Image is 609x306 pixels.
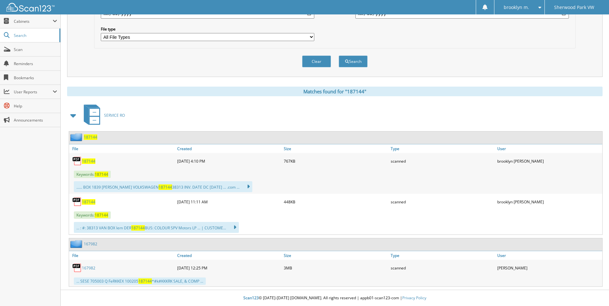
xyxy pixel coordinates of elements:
[282,251,389,260] a: Size
[176,261,282,274] div: [DATE] 12:25 PM
[70,240,84,248] img: folder2.png
[84,241,97,247] a: 167982
[82,199,95,205] a: 187144
[14,47,57,52] span: Scan
[496,155,602,167] div: brooklyn [PERSON_NAME]
[176,251,282,260] a: Created
[282,195,389,208] div: 448KB
[14,89,53,95] span: User Reports
[389,251,496,260] a: Type
[74,181,252,192] div: ...... BOX 1839 [PERSON_NAME] VOLKSWAGEN 38313 INV. DATE DC [DATE] ... .com ...
[243,295,259,301] span: Scan123
[74,171,111,178] span: Keywords:
[14,61,57,66] span: Reminders
[14,117,57,123] span: Announcements
[70,133,84,141] img: folder2.png
[95,212,108,218] span: 187144
[14,33,56,38] span: Search
[282,155,389,167] div: 767KB
[176,195,282,208] div: [DATE] 11:11 AM
[6,3,55,12] img: scan123-logo-white.svg
[402,295,426,301] a: Privacy Policy
[504,5,529,9] span: brooklyn m.
[554,5,594,9] span: Sherwood Park VW
[496,144,602,153] a: User
[72,156,82,166] img: PDF.png
[159,184,172,190] span: 187144
[69,144,176,153] a: File
[61,290,609,306] div: © [DATE]-[DATE] [DOMAIN_NAME]. All rights reserved | appb01-scan123-com |
[302,55,331,67] button: Clear
[176,144,282,153] a: Created
[138,278,152,284] span: 187144
[14,75,57,81] span: Bookmarks
[389,195,496,208] div: scanned
[496,195,602,208] div: brooklyn [PERSON_NAME]
[389,144,496,153] a: Type
[282,261,389,274] div: 3MB
[95,172,108,177] span: 187144
[496,251,602,260] a: User
[176,155,282,167] div: [DATE] 4:10 PM
[389,261,496,274] div: scanned
[80,103,125,128] a: SERVICE RO
[14,103,57,109] span: Help
[82,158,95,164] a: 187144
[339,55,368,67] button: Search
[72,197,82,207] img: PDF.png
[496,261,602,274] div: [PERSON_NAME]
[131,225,145,231] span: 187144
[14,19,53,24] span: Cabinets
[69,251,176,260] a: File
[72,263,82,273] img: PDF.png
[101,26,314,32] label: File type
[82,265,95,271] a: 167982
[74,277,206,285] div: ... SESE 705003 Q FeRKKEX 100205 *#k#KKKRK SALE, & COMP ...
[67,87,603,96] div: Matches found for "187144"
[104,113,125,118] span: SERVICE RO
[74,222,239,233] div: ... : #: 38313 VAN BOX lem DER BUS: COLOUR SPV Motors LP ... | CUSTOME...
[282,144,389,153] a: Size
[84,134,97,140] a: 187144
[74,211,111,219] span: Keywords:
[389,155,496,167] div: scanned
